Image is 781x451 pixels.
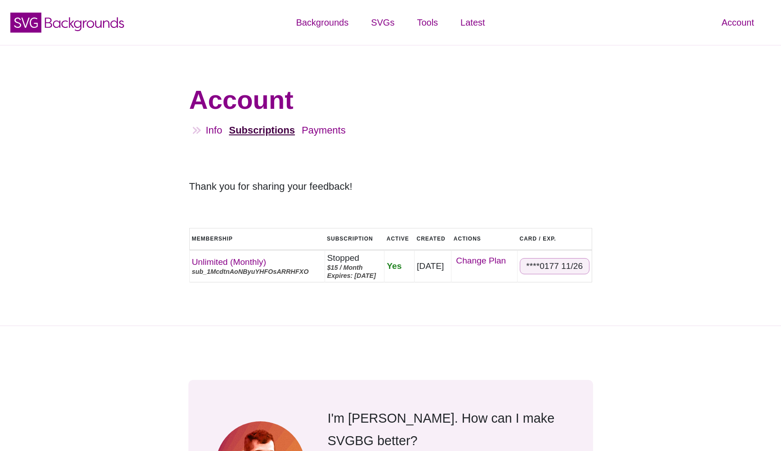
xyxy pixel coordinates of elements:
[414,228,451,250] th: Created
[192,268,322,276] div: sub_1McdtnAoNByuYHFOsARRHFXO
[406,9,449,36] a: Tools
[206,125,223,136] a: Info
[285,9,360,36] a: Backgrounds
[327,253,382,263] div: Stopped
[189,84,592,116] h1: Account
[325,228,384,250] th: Subscription
[387,261,402,271] span: Yes
[189,228,325,250] th: Membership
[710,9,765,36] a: Account
[189,122,592,145] nav: Account Navigation
[229,125,295,136] a: Subscriptions
[327,263,382,272] div: $15 / Month
[449,9,496,36] a: Latest
[192,257,266,267] a: Unlimited (Monthly)
[189,178,592,195] p: Thank you for sharing your feedback!
[302,125,346,136] a: Payments
[360,9,406,36] a: SVGs
[451,228,518,250] th: Actions
[417,261,449,272] div: [DATE]
[327,272,382,280] div: Expires: [DATE]
[454,253,515,279] div: ‌
[384,228,415,250] th: Active
[517,228,592,250] th: Card / Exp.
[454,253,515,268] a: Change Plan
